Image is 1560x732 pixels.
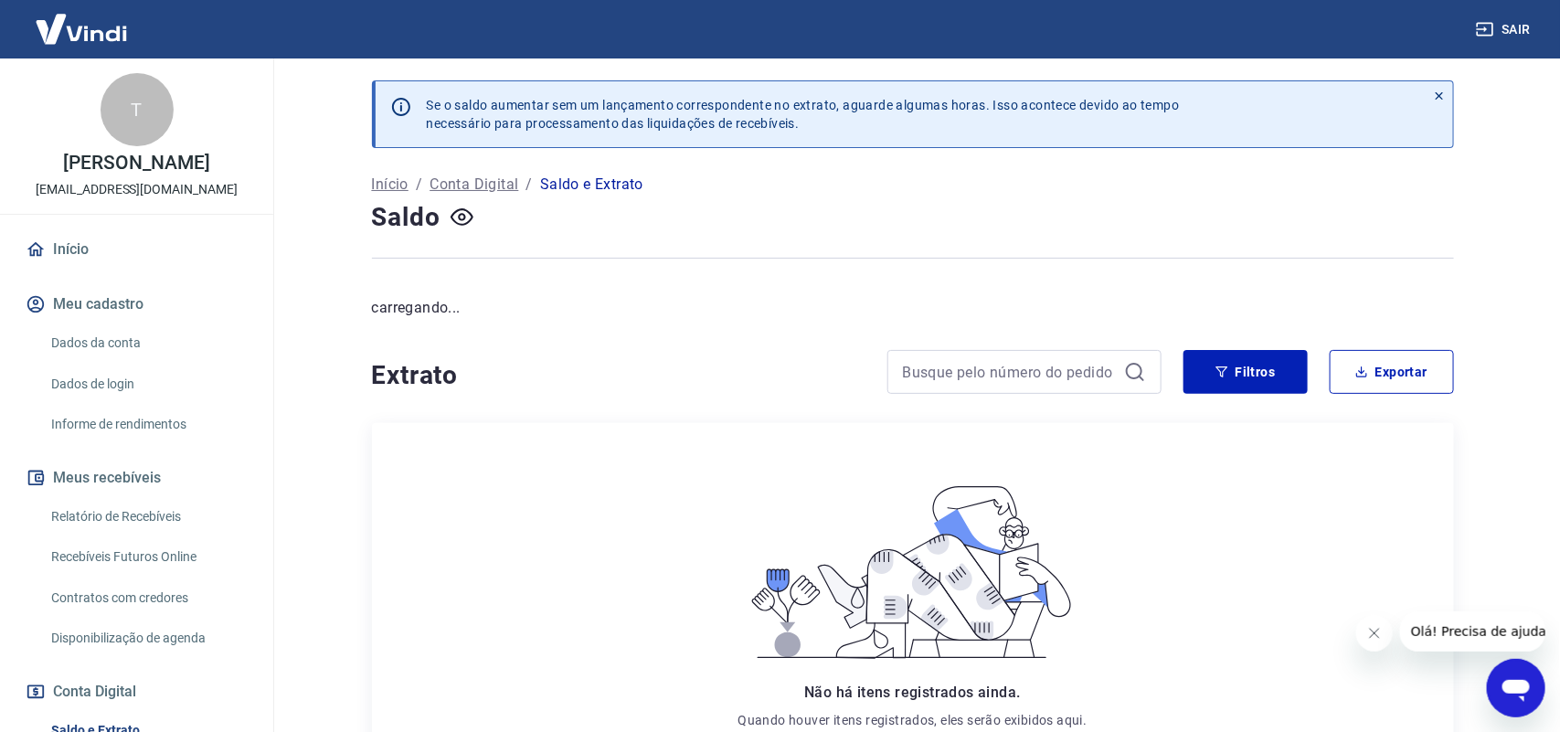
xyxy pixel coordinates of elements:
p: Quando houver itens registrados, eles serão exibidos aqui. [738,711,1087,729]
a: Recebíveis Futuros Online [44,538,251,576]
a: Dados de login [44,366,251,403]
a: Contratos com credores [44,579,251,617]
p: Se o saldo aumentar sem um lançamento correspondente no extrato, aguarde algumas horas. Isso acon... [427,96,1180,133]
a: Disponibilização de agenda [44,620,251,657]
a: Dados da conta [44,324,251,362]
span: Olá! Precisa de ajuda? [11,13,154,27]
a: Informe de rendimentos [44,406,251,443]
iframe: Mensagem da empresa [1400,611,1545,652]
iframe: Fechar mensagem [1356,615,1393,652]
a: Início [372,174,409,196]
button: Sair [1472,13,1538,47]
a: Início [22,229,251,270]
img: Vindi [22,1,141,57]
button: Conta Digital [22,672,251,712]
iframe: Botão para abrir a janela de mensagens [1487,659,1545,717]
button: Filtros [1183,350,1308,394]
p: Saldo e Extrato [540,174,643,196]
button: Exportar [1330,350,1454,394]
p: [PERSON_NAME] [63,154,209,173]
p: / [416,174,422,196]
span: Não há itens registrados ainda. [804,684,1020,701]
input: Busque pelo número do pedido [903,358,1117,386]
h4: Saldo [372,199,440,236]
h4: Extrato [372,357,865,394]
div: T [101,73,174,146]
p: carregando... [372,297,1454,319]
button: Meu cadastro [22,284,251,324]
a: Relatório de Recebíveis [44,498,251,536]
p: / [526,174,533,196]
button: Meus recebíveis [22,458,251,498]
a: Conta Digital [430,174,518,196]
p: [EMAIL_ADDRESS][DOMAIN_NAME] [36,180,238,199]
